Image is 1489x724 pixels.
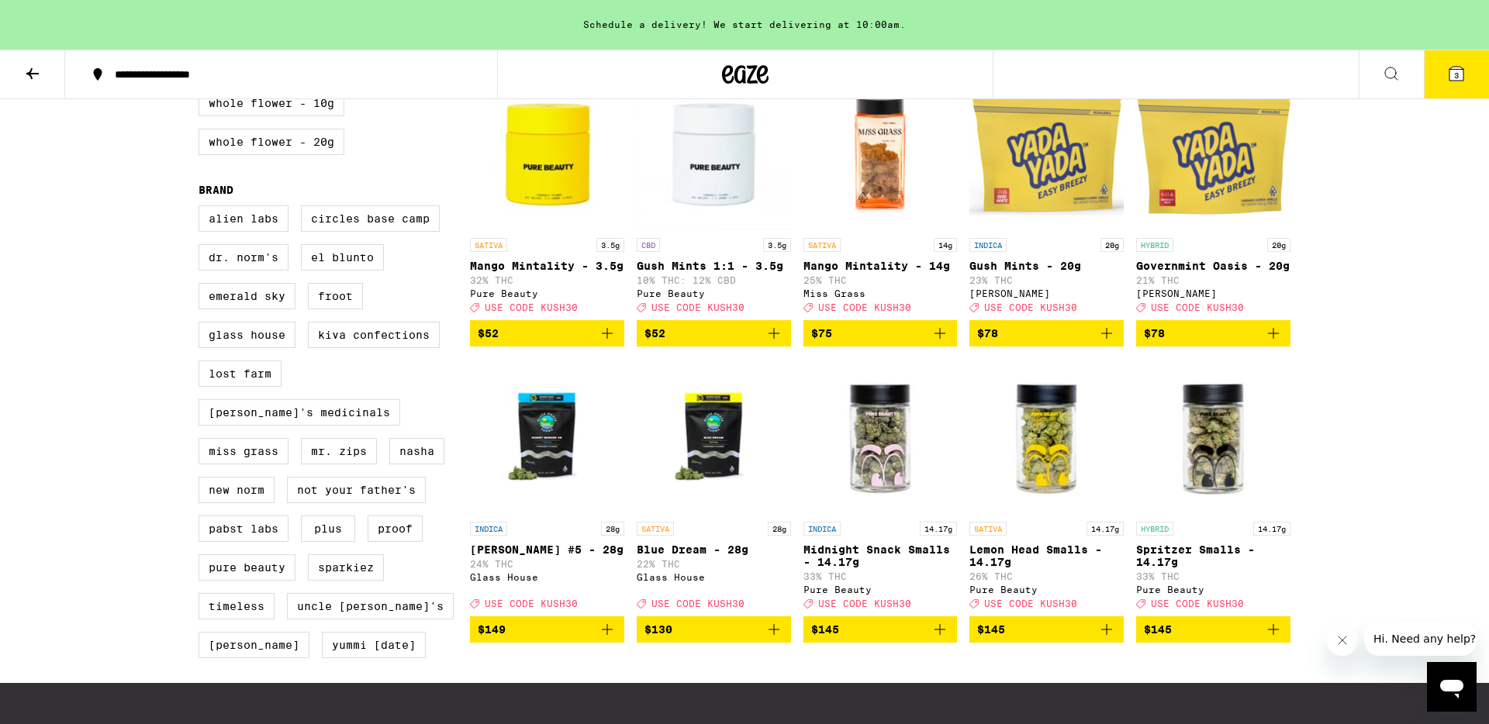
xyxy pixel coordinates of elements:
[803,359,958,616] a: Open page for Midnight Snack Smalls - 14.17g from Pure Beauty
[199,205,288,232] label: Alien Labs
[389,438,444,464] label: NASHA
[818,302,911,312] span: USE CODE KUSH30
[969,75,1124,230] img: Yada Yada - Gush Mints - 20g
[969,260,1124,272] p: Gush Mints - 20g
[637,616,791,643] button: Add to bag
[470,616,624,643] button: Add to bag
[199,184,233,196] legend: Brand
[199,129,344,155] label: Whole Flower - 20g
[803,288,958,298] div: Miss Grass
[1136,260,1290,272] p: Governmint Oasis - 20g
[803,584,958,595] div: Pure Beauty
[1136,275,1290,285] p: 21% THC
[818,598,911,609] span: USE CODE KUSH30
[637,75,791,320] a: Open page for Gush Mints 1:1 - 3.5g from Pure Beauty
[478,327,499,340] span: $52
[637,320,791,346] button: Add to bag
[1136,320,1290,346] button: Add to bag
[803,616,958,643] button: Add to bag
[969,571,1124,581] p: 26% THC
[199,438,288,464] label: Miss Grass
[199,477,275,503] label: New Norm
[637,572,791,582] div: Glass House
[601,522,624,536] p: 28g
[1136,571,1290,581] p: 33% THC
[1151,598,1244,609] span: USE CODE KUSH30
[301,515,355,542] label: PLUS
[969,584,1124,595] div: Pure Beauty
[199,244,288,271] label: Dr. Norm's
[644,623,672,636] span: $130
[1267,238,1290,252] p: 20g
[803,275,958,285] p: 25% THC
[470,359,624,616] a: Open page for Donny Burger #5 - 28g from Glass House
[803,571,958,581] p: 33% THC
[637,288,791,298] div: Pure Beauty
[1253,522,1290,536] p: 14.17g
[763,238,791,252] p: 3.5g
[969,359,1124,616] a: Open page for Lemon Head Smalls - 14.17g from Pure Beauty
[803,75,958,320] a: Open page for Mango Mintality - 14g from Miss Grass
[1151,302,1244,312] span: USE CODE KUSH30
[969,288,1124,298] div: [PERSON_NAME]
[644,327,665,340] span: $52
[768,522,791,536] p: 28g
[637,275,791,285] p: 10% THC: 12% CBD
[301,244,384,271] label: El Blunto
[803,320,958,346] button: Add to bag
[596,238,624,252] p: 3.5g
[199,360,282,387] label: Lost Farm
[1136,359,1290,616] a: Open page for Spritzer Smalls - 14.17g from Pure Beauty
[308,554,384,581] label: Sparkiez
[803,543,958,568] p: Midnight Snack Smalls - 14.17g
[977,327,998,340] span: $78
[803,359,958,514] img: Pure Beauty - Midnight Snack Smalls - 14.17g
[920,522,957,536] p: 14.17g
[1136,584,1290,595] div: Pure Beauty
[1454,71,1459,80] span: 3
[322,632,426,658] label: Yummi [DATE]
[199,515,288,542] label: Pabst Labs
[1427,662,1477,712] iframe: Button to launch messaging window
[199,322,295,348] label: Glass House
[301,438,377,464] label: Mr. Zips
[637,75,791,230] img: Pure Beauty - Gush Mints 1:1 - 3.5g
[1136,288,1290,298] div: [PERSON_NAME]
[470,543,624,556] p: [PERSON_NAME] #5 - 28g
[969,543,1124,568] p: Lemon Head Smalls - 14.17g
[368,515,423,542] label: Proof
[969,238,1007,252] p: INDICA
[1327,625,1358,656] iframe: Close message
[1087,522,1124,536] p: 14.17g
[199,399,400,426] label: [PERSON_NAME]'s Medicinals
[637,559,791,569] p: 22% THC
[1136,543,1290,568] p: Spritzer Smalls - 14.17g
[803,522,841,536] p: INDICA
[969,522,1007,536] p: SATIVA
[637,260,791,272] p: Gush Mints 1:1 - 3.5g
[984,598,1077,609] span: USE CODE KUSH30
[470,522,507,536] p: INDICA
[308,322,440,348] label: Kiva Confections
[1364,622,1477,656] iframe: Message from company
[803,238,841,252] p: SATIVA
[651,302,744,312] span: USE CODE KUSH30
[803,75,958,230] img: Miss Grass - Mango Mintality - 14g
[470,75,624,320] a: Open page for Mango Mintality - 3.5g from Pure Beauty
[969,320,1124,346] button: Add to bag
[470,238,507,252] p: SATIVA
[199,283,295,309] label: Emerald Sky
[1136,522,1173,536] p: HYBRID
[637,543,791,556] p: Blue Dream - 28g
[478,623,506,636] span: $149
[470,75,624,230] img: Pure Beauty - Mango Mintality - 3.5g
[308,283,363,309] label: Froot
[984,302,1077,312] span: USE CODE KUSH30
[199,593,275,619] label: Timeless
[287,477,426,503] label: Not Your Father's
[470,260,624,272] p: Mango Mintality - 3.5g
[1136,359,1290,514] img: Pure Beauty - Spritzer Smalls - 14.17g
[470,275,624,285] p: 32% THC
[637,522,674,536] p: SATIVA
